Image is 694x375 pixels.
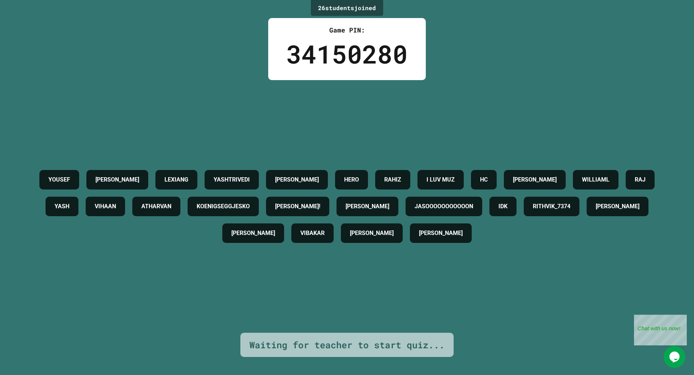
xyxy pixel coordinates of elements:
[582,175,609,184] h4: WILLIAML
[346,202,389,211] h4: [PERSON_NAME]
[384,175,401,184] h4: RAHIZ
[513,175,557,184] h4: [PERSON_NAME]
[197,202,250,211] h4: KOENIGSEGGJESKO
[344,175,359,184] h4: HERO
[533,202,570,211] h4: RITHVIK_7374
[249,338,445,352] div: Waiting for teacher to start quiz...
[596,202,639,211] h4: [PERSON_NAME]
[635,175,646,184] h4: RAJ
[498,202,507,211] h4: IDK
[231,229,275,237] h4: [PERSON_NAME]
[480,175,488,184] h4: HC
[634,315,687,345] iframe: chat widget
[664,346,687,368] iframe: chat widget
[286,35,408,73] div: 34150280
[286,25,408,35] div: Game PIN:
[419,229,463,237] h4: [PERSON_NAME]
[55,202,69,211] h4: YASH
[415,202,473,211] h4: JASOOOOOOOOOOON
[214,175,250,184] h4: YASHTRIVEDI
[95,202,116,211] h4: VIHAAN
[275,175,319,184] h4: [PERSON_NAME]
[141,202,171,211] h4: ATHARVAN
[48,175,70,184] h4: YOUSEF
[95,175,139,184] h4: [PERSON_NAME]
[427,175,455,184] h4: I LUV MUZ
[164,175,188,184] h4: LEXIANG
[300,229,325,237] h4: VIBAKAR
[275,202,320,211] h4: [PERSON_NAME]!
[350,229,394,237] h4: [PERSON_NAME]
